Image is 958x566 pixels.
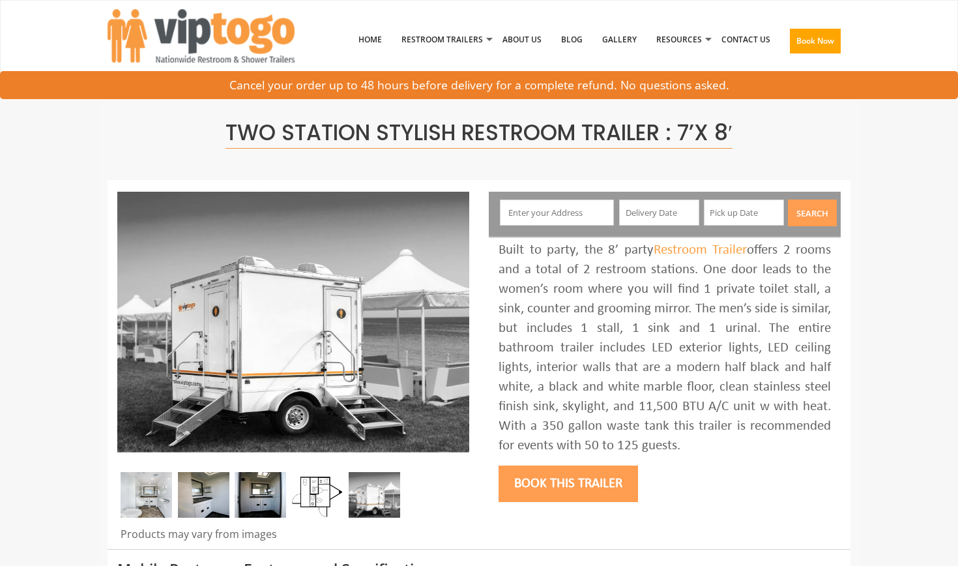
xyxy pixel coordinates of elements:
[712,6,780,74] a: Contact Us
[499,241,831,456] div: Built to party, the 8’ party offers 2 rooms and a total of 2 restroom stations. One door leads to...
[292,472,343,518] img: Floor Plan of 2 station Mini restroom with sink and toilet
[780,6,850,82] a: Book Now
[349,472,400,518] img: A mini restroom trailer with two separate stations and separate doors for males and females
[235,472,286,518] img: DSC_0004_email
[788,200,837,226] button: Search
[349,6,392,74] a: Home
[704,200,784,226] input: Pick up Date
[392,6,493,74] a: Restroom Trailers
[121,472,172,518] img: Inside of complete restroom with a stall, a urinal, tissue holders, cabinets and mirror
[117,192,469,453] img: A mini restroom trailer with two separate stations and separate doors for males and females
[654,243,748,257] a: Restroom Trailer
[906,514,958,566] button: Live Chat
[493,6,551,74] a: About Us
[646,6,712,74] a: Resources
[117,527,469,549] div: Products may vary from images
[108,9,295,63] img: VIPTOGO
[178,472,229,518] img: DSC_0016_email
[225,117,733,149] span: Two Station Stylish Restroom Trailer : 7’x 8′
[499,466,638,502] button: Book this trailer
[619,200,699,226] input: Delivery Date
[790,29,841,53] button: Book Now
[592,6,646,74] a: Gallery
[500,200,615,226] input: Enter your Address
[551,6,592,74] a: Blog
